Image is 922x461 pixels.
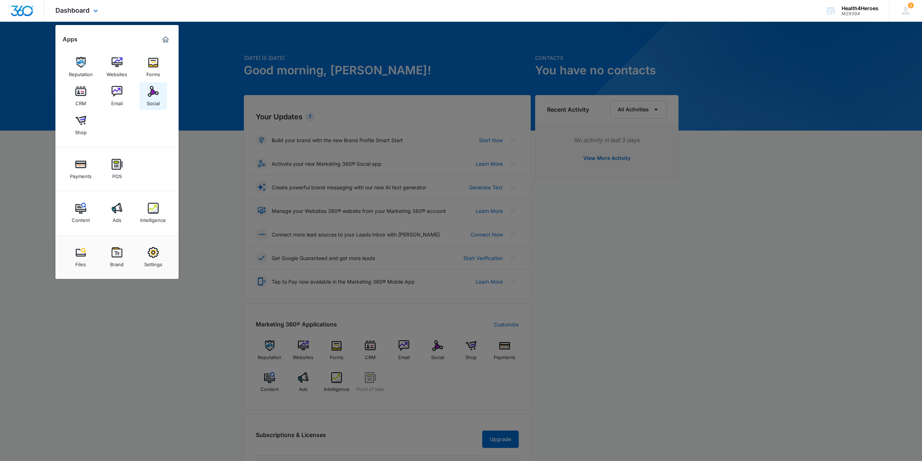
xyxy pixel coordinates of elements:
[67,243,95,271] a: Files
[160,34,171,45] a: Marketing 360® Dashboard
[112,170,122,179] div: POS
[139,53,167,81] a: Forms
[103,243,131,271] a: Brand
[67,111,95,139] a: Shop
[147,97,160,106] div: Social
[103,199,131,227] a: Ads
[139,243,167,271] a: Settings
[103,53,131,81] a: Websites
[140,214,166,223] div: Intelligence
[75,97,86,106] div: CRM
[146,68,160,77] div: Forms
[67,53,95,81] a: Reputation
[908,3,914,8] span: 1
[107,68,127,77] div: Websites
[75,126,87,135] div: Shop
[72,214,90,223] div: Content
[103,82,131,110] a: Email
[63,36,78,43] h2: Apps
[908,3,914,8] div: notifications count
[111,97,123,106] div: Email
[75,258,86,267] div: Files
[103,155,131,183] a: POS
[842,5,879,11] div: account name
[55,7,89,14] span: Dashboard
[113,214,121,223] div: Ads
[69,68,93,77] div: Reputation
[144,258,162,267] div: Settings
[110,258,124,267] div: Brand
[67,82,95,110] a: CRM
[139,82,167,110] a: Social
[70,170,92,179] div: Payments
[67,199,95,227] a: Content
[842,11,879,16] div: account id
[67,155,95,183] a: Payments
[139,199,167,227] a: Intelligence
